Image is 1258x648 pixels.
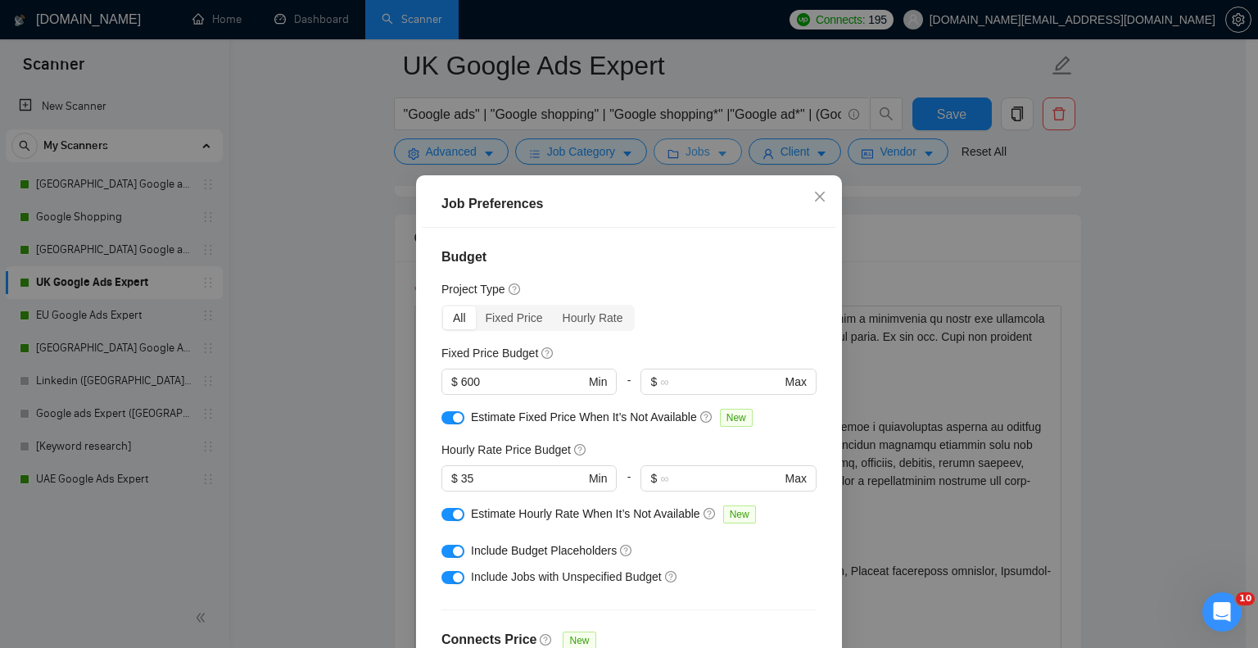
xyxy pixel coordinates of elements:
[553,306,633,329] div: Hourly Rate
[665,570,678,583] span: question-circle
[451,373,458,391] span: $
[471,544,617,557] span: Include Budget Placeholders
[441,441,571,459] h5: Hourly Rate Price Budget
[617,465,640,505] div: -
[461,469,586,487] input: 0
[798,175,842,220] button: Close
[785,469,807,487] span: Max
[441,194,817,214] div: Job Preferences
[720,409,753,427] span: New
[617,369,640,408] div: -
[441,344,538,362] h5: Fixed Price Budget
[1202,592,1242,632] iframe: Intercom live chat
[589,373,608,391] span: Min
[476,306,553,329] div: Fixed Price
[723,505,756,523] span: New
[540,633,553,646] span: question-circle
[660,469,781,487] input: ∞
[650,373,657,391] span: $
[461,373,586,391] input: 0
[1236,592,1255,605] span: 10
[620,544,633,557] span: question-circle
[574,443,587,456] span: question-circle
[813,190,826,203] span: close
[660,373,781,391] input: ∞
[509,283,522,296] span: question-circle
[451,469,458,487] span: $
[443,306,476,329] div: All
[650,469,657,487] span: $
[700,410,713,424] span: question-circle
[441,280,505,298] h5: Project Type
[541,347,554,360] span: question-circle
[589,469,608,487] span: Min
[785,373,807,391] span: Max
[704,507,717,520] span: question-circle
[471,507,700,520] span: Estimate Hourly Rate When It’s Not Available
[441,247,817,267] h4: Budget
[471,410,697,424] span: Estimate Fixed Price When It’s Not Available
[471,570,662,583] span: Include Jobs with Unspecified Budget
